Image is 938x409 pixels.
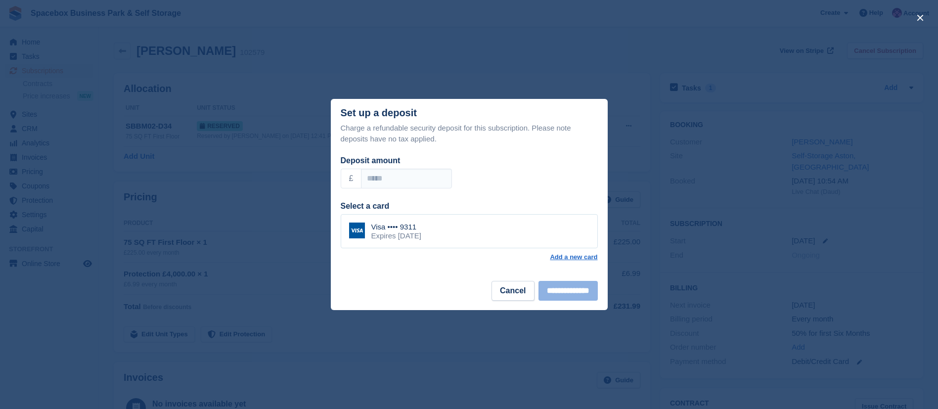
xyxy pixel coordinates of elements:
[550,253,597,261] a: Add a new card
[341,156,401,165] label: Deposit amount
[491,281,534,301] button: Cancel
[341,123,598,145] p: Charge a refundable security deposit for this subscription. Please note deposits have no tax appl...
[912,10,928,26] button: close
[341,107,417,119] div: Set up a deposit
[371,231,421,240] div: Expires [DATE]
[349,223,365,238] img: Visa Logo
[341,200,598,212] div: Select a card
[371,223,421,231] div: Visa •••• 9311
